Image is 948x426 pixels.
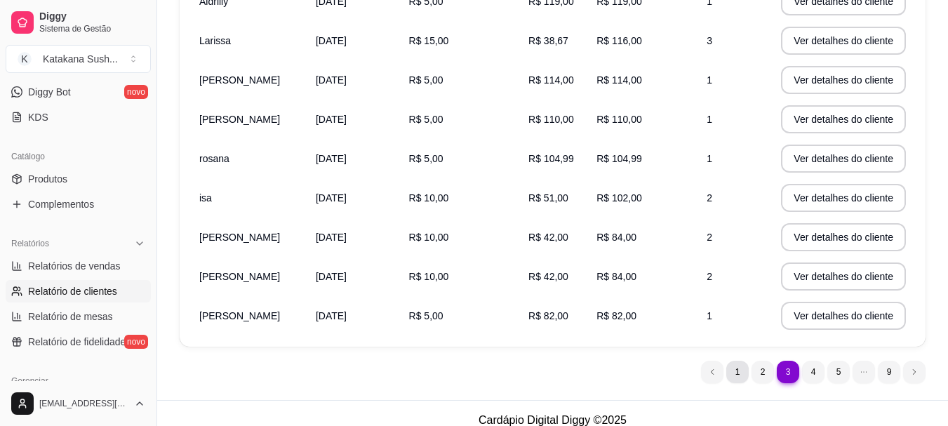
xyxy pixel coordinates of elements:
[28,197,94,211] span: Complementos
[409,310,443,321] span: R$ 5,00
[781,27,906,55] button: Ver detalhes do cliente
[28,309,113,324] span: Relatório de mesas
[28,110,48,124] span: KDS
[6,6,151,39] a: DiggySistema de Gestão
[781,223,906,251] button: Ver detalhes do cliente
[6,280,151,302] a: Relatório de clientes
[316,192,347,204] span: [DATE]
[781,302,906,330] button: Ver detalhes do cliente
[726,361,749,383] li: pagination item 1
[596,114,642,125] span: R$ 110,00
[6,305,151,328] a: Relatório de mesas
[316,232,347,243] span: [DATE]
[596,192,642,204] span: R$ 102,00
[707,114,712,125] span: 1
[781,184,906,212] button: Ver detalhes do cliente
[528,232,568,243] span: R$ 42,00
[409,192,449,204] span: R$ 10,00
[707,271,712,282] span: 2
[701,361,723,383] li: previous page button
[11,238,49,249] span: Relatórios
[6,168,151,190] a: Produtos
[6,106,151,128] a: KDS
[39,11,145,23] span: Diggy
[903,361,926,383] li: next page button
[43,52,118,66] div: Katakana Sush ...
[707,35,712,46] span: 3
[528,310,568,321] span: R$ 82,00
[6,331,151,353] a: Relatório de fidelidadenovo
[6,387,151,420] button: [EMAIL_ADDRESS][DOMAIN_NAME]
[707,310,712,321] span: 1
[528,74,574,86] span: R$ 114,00
[316,271,347,282] span: [DATE]
[6,45,151,73] button: Select a team
[6,370,151,392] div: Gerenciar
[18,52,32,66] span: K
[316,35,347,46] span: [DATE]
[781,66,906,94] button: Ver detalhes do cliente
[199,35,231,46] span: Larissa
[596,153,642,164] span: R$ 104,99
[199,153,229,164] span: rosana
[316,310,347,321] span: [DATE]
[316,114,347,125] span: [DATE]
[802,361,825,383] li: pagination item 4
[528,35,568,46] span: R$ 38,67
[694,354,933,390] nav: pagination navigation
[409,232,449,243] span: R$ 10,00
[28,335,126,349] span: Relatório de fidelidade
[199,74,280,86] span: [PERSON_NAME]
[781,145,906,173] button: Ver detalhes do cliente
[6,193,151,215] a: Complementos
[596,35,642,46] span: R$ 116,00
[853,361,875,383] li: dots element
[528,153,574,164] span: R$ 104,99
[781,105,906,133] button: Ver detalhes do cliente
[827,361,850,383] li: pagination item 5
[28,172,67,186] span: Produtos
[596,271,636,282] span: R$ 84,00
[409,114,443,125] span: R$ 5,00
[596,74,642,86] span: R$ 114,00
[6,255,151,277] a: Relatórios de vendas
[199,114,280,125] span: [PERSON_NAME]
[752,361,774,383] li: pagination item 2
[199,232,280,243] span: [PERSON_NAME]
[6,81,151,103] a: Diggy Botnovo
[707,74,712,86] span: 1
[707,153,712,164] span: 1
[707,232,712,243] span: 2
[39,23,145,34] span: Sistema de Gestão
[596,232,636,243] span: R$ 84,00
[316,153,347,164] span: [DATE]
[28,85,71,99] span: Diggy Bot
[199,271,280,282] span: [PERSON_NAME]
[777,361,799,383] li: pagination item 3 active
[409,35,449,46] span: R$ 15,00
[39,398,128,409] span: [EMAIL_ADDRESS][DOMAIN_NAME]
[28,284,117,298] span: Relatório de clientes
[6,145,151,168] div: Catálogo
[409,153,443,164] span: R$ 5,00
[409,271,449,282] span: R$ 10,00
[781,262,906,291] button: Ver detalhes do cliente
[878,361,900,383] li: pagination item 9
[199,192,212,204] span: isa
[199,310,280,321] span: [PERSON_NAME]
[596,310,636,321] span: R$ 82,00
[528,114,574,125] span: R$ 110,00
[409,74,443,86] span: R$ 5,00
[28,259,121,273] span: Relatórios de vendas
[707,192,712,204] span: 2
[528,192,568,204] span: R$ 51,00
[316,74,347,86] span: [DATE]
[528,271,568,282] span: R$ 42,00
